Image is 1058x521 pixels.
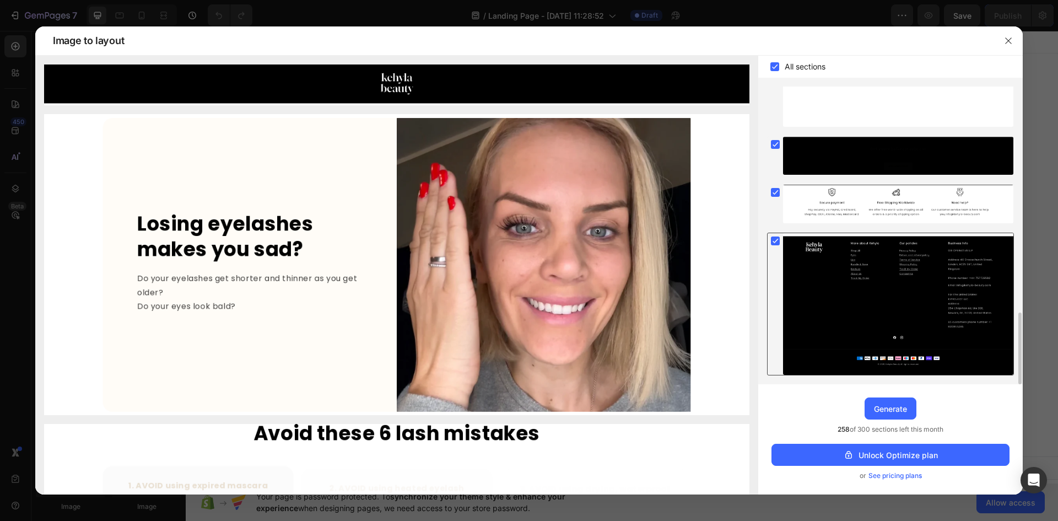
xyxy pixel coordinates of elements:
div: Start with Generating from URL or image [362,313,510,322]
span: Image to layout [53,34,124,47]
div: Generate [874,403,907,415]
button: Unlock Optimize plan [771,444,1010,466]
button: Add elements [439,251,516,273]
div: Start with Sections from sidebar [370,229,503,243]
div: Unlock Optimize plan [843,449,938,461]
span: See pricing plans [868,470,922,481]
span: All sections [785,60,825,73]
div: or [771,470,1010,481]
span: of 300 sections left this month [838,424,943,435]
span: 258 [838,425,850,433]
div: Open Intercom Messenger [1021,467,1047,493]
button: Add sections [357,251,432,273]
button: Generate [865,398,916,420]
